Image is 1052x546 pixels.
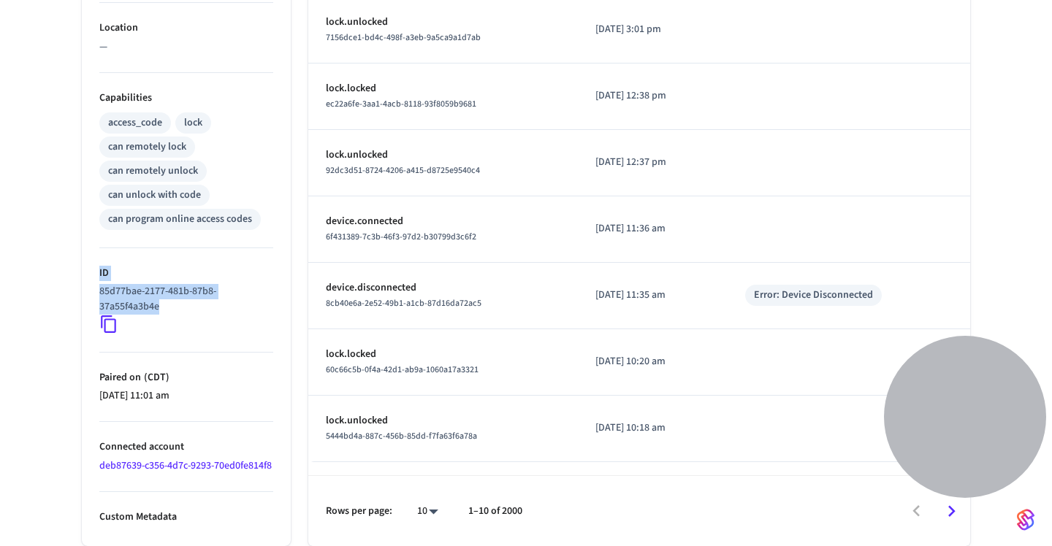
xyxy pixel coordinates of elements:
[326,214,560,229] p: device.connected
[326,147,560,163] p: lock.unlocked
[468,504,522,519] p: 1–10 of 2000
[326,81,560,96] p: lock.locked
[99,458,272,473] a: deb87639-c356-4d7c-9293-70ed0fe814f8
[99,510,273,525] p: Custom Metadata
[141,370,169,385] span: ( CDT )
[326,164,480,177] span: 92dc3d51-8724-4206-a415-d8725e9540c4
[326,364,479,376] span: 60c66c5b-0f4a-42d1-ab9a-1060a17a3321
[326,31,481,44] span: 7156dce1-bd4c-498f-a3eb-9a5ca9a1d7ab
[410,501,445,522] div: 10
[326,280,560,296] p: device.disconnected
[184,115,202,131] div: lock
[595,354,710,369] p: [DATE] 10:20 am
[595,155,710,170] p: [DATE] 12:37 pm
[108,164,198,179] div: can remotely unlock
[99,266,273,281] p: ID
[595,288,710,303] p: [DATE] 11:35 am
[326,231,476,243] span: 6f431389-7c3b-46f3-97d2-b30799d3c6f2
[326,430,477,442] span: 5444bd4a-887c-456b-85dd-f7fa63f6a78a
[326,347,560,362] p: lock.locked
[326,504,392,519] p: Rows per page:
[1017,508,1034,531] img: SeamLogoGradient.69752ec5.svg
[99,439,273,455] p: Connected account
[99,39,273,55] p: —
[326,297,481,309] span: 8cb40e6a-2e52-49b1-a1cb-87d16da72ac5
[99,388,273,404] p: [DATE] 11:01 am
[99,20,273,36] p: Location
[595,221,710,237] p: [DATE] 11:36 am
[99,370,273,385] p: Paired on
[108,139,186,155] div: can remotely lock
[99,91,273,106] p: Capabilities
[595,88,710,104] p: [DATE] 12:38 pm
[108,212,252,227] div: can program online access codes
[934,494,969,528] button: Go to next page
[108,115,162,131] div: access_code
[595,22,710,37] p: [DATE] 3:01 pm
[754,288,873,303] div: Error: Device Disconnected
[108,188,201,203] div: can unlock with code
[326,413,560,428] p: lock.unlocked
[595,420,710,436] p: [DATE] 10:18 am
[99,284,267,315] p: 85d77bae-2177-481b-87b8-37a55f4a3b4e
[326,15,560,30] p: lock.unlocked
[326,98,476,110] span: ec22a6fe-3aa1-4acb-8118-93f8059b9681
